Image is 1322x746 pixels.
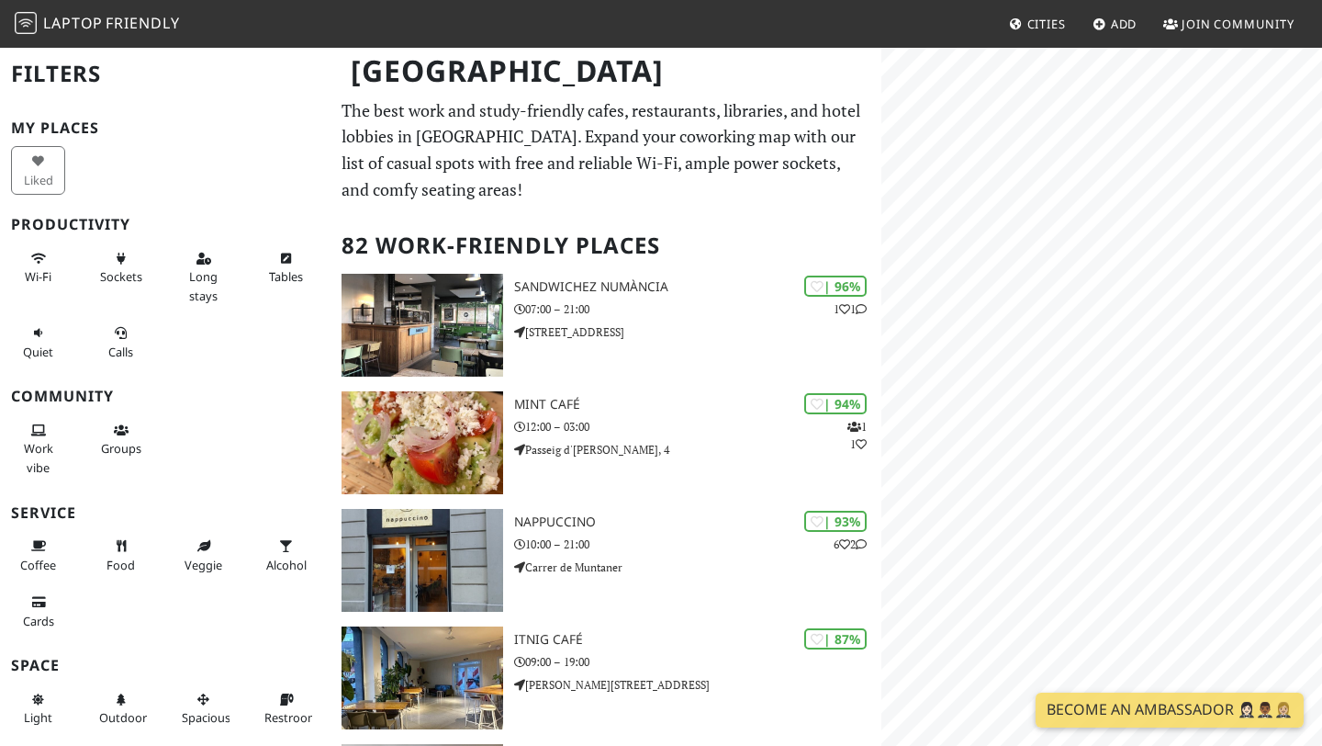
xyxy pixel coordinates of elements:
a: Add [1085,7,1145,40]
h3: Service [11,504,319,522]
span: Credit cards [23,613,54,629]
span: People working [24,440,53,475]
button: Coffee [11,531,65,580]
p: 07:00 – 21:00 [514,300,881,318]
button: Alcohol [259,531,313,580]
h3: Space [11,657,319,674]
img: Mint Café [342,391,503,494]
span: Cities [1027,16,1066,32]
button: Wi-Fi [11,243,65,292]
button: Tables [259,243,313,292]
div: | 87% [804,628,867,650]
button: Sockets [94,243,148,292]
a: LaptopFriendly LaptopFriendly [15,8,180,40]
span: Long stays [189,268,218,303]
button: Restroom [259,684,313,733]
img: LaptopFriendly [15,12,37,34]
p: [PERSON_NAME][STREET_ADDRESS] [514,676,881,694]
span: Laptop [43,13,103,33]
span: Restroom [264,709,319,726]
button: Work vibe [11,415,65,482]
a: Cities [1002,7,1073,40]
p: 10:00 – 21:00 [514,536,881,553]
p: [STREET_ADDRESS] [514,323,881,341]
p: Carrer de Muntaner [514,559,881,576]
p: 12:00 – 03:00 [514,418,881,435]
h3: Community [11,388,319,405]
a: Nappuccino | 93% 62 Nappuccino 10:00 – 21:00 Carrer de Muntaner [330,509,881,612]
span: Spacious [182,709,230,726]
span: Stable Wi-Fi [25,268,51,285]
p: The best work and study-friendly cafes, restaurants, libraries, and hotel lobbies in [GEOGRAPHIC_... [342,97,870,203]
button: Calls [94,318,148,367]
h3: Productivity [11,216,319,233]
span: Add [1111,16,1137,32]
h3: Itnig Café [514,632,881,648]
a: Become an Ambassador 🤵🏻‍♀️🤵🏾‍♂️🤵🏼‍♀️ [1036,693,1304,728]
span: Alcohol [266,557,307,573]
a: Mint Café | 94% 11 Mint Café 12:00 – 03:00 Passeig d'[PERSON_NAME], 4 [330,391,881,494]
p: 1 1 [847,418,867,453]
span: Join Community [1182,16,1294,32]
button: Long stays [176,243,230,311]
a: SandwiChez Numància | 96% 11 SandwiChez Numància 07:00 – 21:00 [STREET_ADDRESS] [330,274,881,377]
h2: Filters [11,46,319,102]
span: Outdoor area [99,709,147,726]
button: Cards [11,587,65,636]
p: 09:00 – 19:00 [514,653,881,671]
button: Veggie [176,531,230,580]
button: Light [11,684,65,733]
span: Video/audio calls [108,344,133,360]
span: Work-friendly tables [269,268,303,285]
h1: [GEOGRAPHIC_DATA] [336,46,878,96]
button: Groups [94,415,148,464]
h3: SandwiChez Numància [514,279,881,295]
span: Friendly [106,13,179,33]
span: Natural light [24,709,52,726]
div: | 96% [804,276,867,297]
h3: My Places [11,119,319,137]
button: Outdoor [94,684,148,733]
img: Itnig Café [342,627,503,729]
img: SandwiChez Numància [342,274,503,377]
p: Passeig d'[PERSON_NAME], 4 [514,441,881,458]
span: Power sockets [100,268,142,285]
h3: Mint Café [514,397,881,413]
a: Join Community [1156,7,1302,40]
a: Itnig Café | 87% Itnig Café 09:00 – 19:00 [PERSON_NAME][STREET_ADDRESS] [330,627,881,729]
button: Quiet [11,318,65,367]
div: | 93% [804,511,867,532]
button: Food [94,531,148,580]
p: 6 2 [834,536,867,553]
span: Coffee [20,557,56,573]
span: Food [106,557,135,573]
img: Nappuccino [342,509,503,612]
div: | 94% [804,393,867,414]
h2: 82 Work-Friendly Places [342,218,870,274]
p: 1 1 [834,300,867,318]
h3: Nappuccino [514,514,881,530]
span: Quiet [23,344,53,360]
span: Veggie [185,557,222,573]
span: Group tables [101,440,141,457]
button: Spacious [176,684,230,733]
